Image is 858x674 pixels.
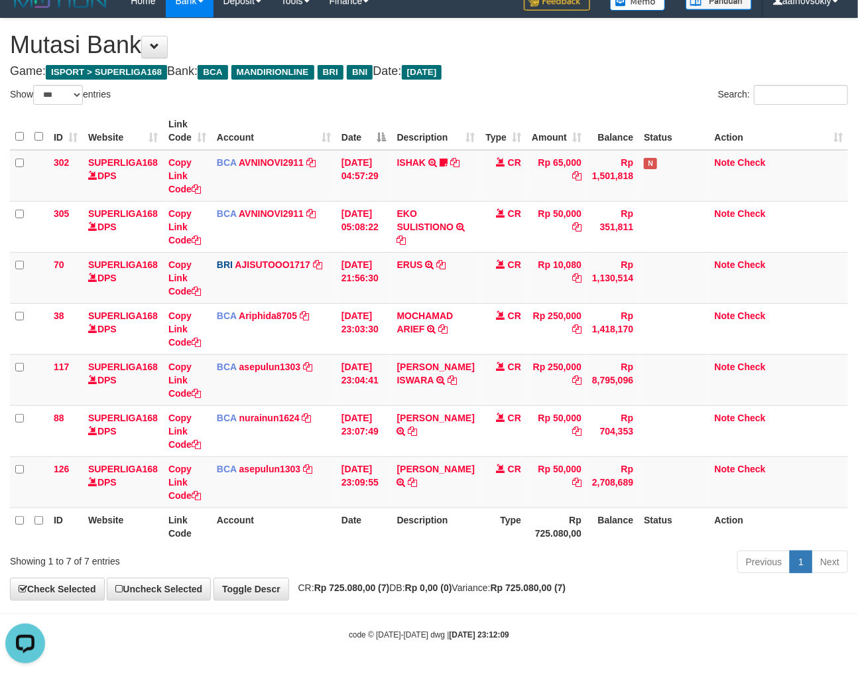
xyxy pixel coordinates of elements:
[48,112,83,150] th: ID: activate to sort column ascending
[54,259,64,270] span: 70
[303,464,312,474] a: Copy asepulun1303 to clipboard
[402,65,442,80] span: [DATE]
[217,413,237,423] span: BCA
[336,354,392,405] td: [DATE] 23:04:41
[217,259,233,270] span: BRI
[709,112,848,150] th: Action: activate to sort column ascending
[239,157,304,168] a: AVNINOVI2911
[336,456,392,507] td: [DATE] 23:09:55
[306,157,316,168] a: Copy AVNINOVI2911 to clipboard
[718,85,848,105] label: Search:
[738,157,766,168] a: Check
[88,464,158,474] a: SUPERLIGA168
[235,259,310,270] a: AJISUTOOO1717
[508,208,521,219] span: CR
[408,426,418,437] a: Copy ANGGIE RISHANDA to clipboard
[10,32,848,58] h1: Mutasi Bank
[168,259,201,297] a: Copy Link Code
[397,235,406,245] a: Copy EKO SULISTIONO to clipboard
[572,222,582,232] a: Copy Rp 50,000 to clipboard
[508,259,521,270] span: CR
[10,65,848,78] h4: Game: Bank: Date:
[83,507,163,545] th: Website
[738,464,766,474] a: Check
[738,208,766,219] a: Check
[508,362,521,372] span: CR
[526,150,587,202] td: Rp 65,000
[639,507,709,545] th: Status
[572,273,582,283] a: Copy Rp 10,080 to clipboard
[88,259,158,270] a: SUPERLIGA168
[572,324,582,334] a: Copy Rp 250,000 to clipboard
[300,310,309,321] a: Copy Ariphida8705 to clipboard
[83,456,163,507] td: DPS
[54,157,69,168] span: 302
[83,252,163,303] td: DPS
[306,208,316,219] a: Copy AVNINOVI2911 to clipboard
[239,208,304,219] a: AVNINOVI2911
[397,157,426,168] a: ISHAK
[639,112,709,150] th: Status
[336,507,392,545] th: Date
[88,310,158,321] a: SUPERLIGA168
[83,112,163,150] th: Website: activate to sort column ascending
[526,354,587,405] td: Rp 250,000
[715,157,735,168] a: Note
[738,259,766,270] a: Check
[587,150,639,202] td: Rp 1,501,818
[314,582,390,593] strong: Rp 725.080,00 (7)
[526,112,587,150] th: Amount: activate to sort column ascending
[168,413,201,450] a: Copy Link Code
[790,551,812,573] a: 1
[397,413,475,423] a: [PERSON_NAME]
[587,201,639,252] td: Rp 351,811
[392,507,480,545] th: Description
[572,426,582,437] a: Copy Rp 50,000 to clipboard
[644,158,657,169] span: Has Note
[212,507,336,545] th: Account
[217,208,237,219] span: BCA
[508,310,521,321] span: CR
[231,65,314,80] span: MANDIRIONLINE
[10,578,105,600] a: Check Selected
[526,201,587,252] td: Rp 50,000
[587,456,639,507] td: Rp 2,708,689
[46,65,167,80] span: ISPORT > SUPERLIGA168
[88,157,158,168] a: SUPERLIGA168
[336,150,392,202] td: [DATE] 04:57:29
[448,375,457,385] a: Copy DIONYSIUS ISWARA to clipboard
[217,157,237,168] span: BCA
[715,464,735,474] a: Note
[349,630,509,640] small: code © [DATE]-[DATE] dwg |
[83,303,163,354] td: DPS
[526,405,587,456] td: Rp 50,000
[107,578,211,600] a: Uncheck Selected
[10,549,347,568] div: Showing 1 to 7 of 7 entries
[83,405,163,456] td: DPS
[239,413,300,423] a: nurainun1624
[715,413,735,423] a: Note
[83,201,163,252] td: DPS
[88,413,158,423] a: SUPERLIGA168
[738,413,766,423] a: Check
[587,112,639,150] th: Balance
[198,65,227,80] span: BCA
[715,259,735,270] a: Note
[313,259,322,270] a: Copy AJISUTOOO1717 to clipboard
[737,551,790,573] a: Previous
[397,208,454,232] a: EKO SULISTIONO
[587,252,639,303] td: Rp 1,130,514
[480,507,526,545] th: Type
[336,252,392,303] td: [DATE] 21:56:30
[715,208,735,219] a: Note
[336,112,392,150] th: Date: activate to sort column descending
[303,362,312,372] a: Copy asepulun1303 to clipboard
[526,303,587,354] td: Rp 250,000
[508,157,521,168] span: CR
[812,551,848,573] a: Next
[587,354,639,405] td: Rp 8,795,096
[318,65,343,80] span: BRI
[526,456,587,507] td: Rp 50,000
[392,112,480,150] th: Description: activate to sort column ascending
[217,362,237,372] span: BCA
